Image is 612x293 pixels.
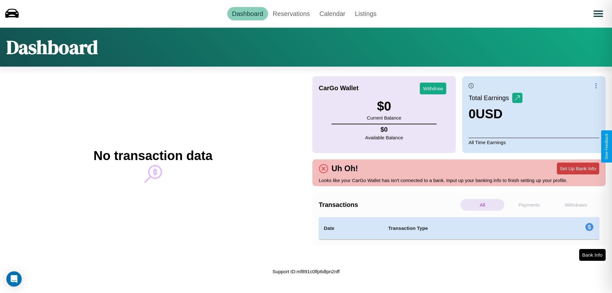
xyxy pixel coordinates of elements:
[557,163,599,174] button: Set Up Bank Info
[365,133,403,142] p: Available Balance
[469,107,522,121] h3: 0 USD
[420,83,446,94] button: Withdraw
[328,164,361,173] h4: Uh Oh!
[268,7,315,20] a: Reservations
[604,134,609,159] div: Give Feedback
[319,176,599,185] p: Looks like your CarGo Wallet has isn't connected to a bank. Input up your banking info to finish ...
[350,7,381,20] a: Listings
[319,217,599,239] table: simple table
[365,126,403,133] h4: $ 0
[367,99,401,114] h3: $ 0
[579,249,606,261] button: Bank Info
[589,5,607,23] button: Open menu
[469,92,512,104] p: Total Earnings
[554,199,598,211] p: Withdraws
[469,138,599,147] p: All Time Earnings
[93,149,212,163] h2: No transaction data
[6,271,22,287] div: Open Intercom Messenger
[273,267,340,276] p: Support ID: mf891c0lfp6dlpn2nff
[319,201,459,209] h4: Transactions
[388,224,533,232] h4: Transaction Type
[367,114,401,122] p: Current Balance
[319,84,359,92] h4: CarGo Wallet
[315,7,350,20] a: Calendar
[461,199,504,211] p: All
[324,224,378,232] h4: Date
[507,199,551,211] p: Payments
[227,7,268,20] a: Dashboard
[6,34,98,60] h1: Dashboard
